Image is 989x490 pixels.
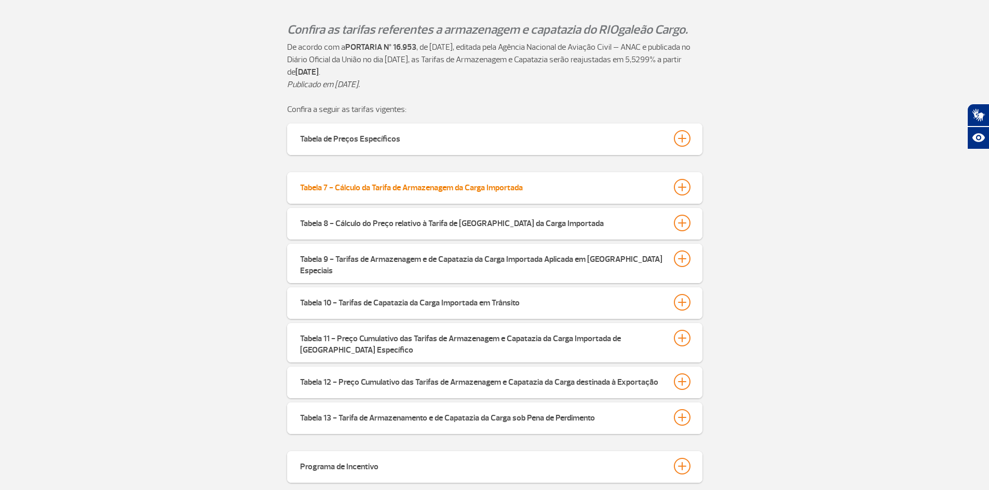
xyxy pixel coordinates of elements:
[967,104,989,149] div: Plugin de acessibilidade da Hand Talk.
[300,457,690,475] button: Programa de Incentivo
[300,178,690,196] button: Tabela 7 - Cálculo da Tarifa de Armazenagem da Carga Importada
[300,215,604,229] div: Tabela 8 - Cálculo do Preço relativo à Tarifa de [GEOGRAPHIC_DATA] da Carga Importada
[345,42,416,52] strong: PORTARIA Nº 16.953
[300,179,523,193] div: Tabela 7 - Cálculo da Tarifa de Armazenagem da Carga Importada
[300,329,690,356] button: Tabela 11 - Preço Cumulativo das Tarifas de Armazenagem e Capatazia da Carga Importada de [GEOGRA...
[300,130,400,145] div: Tabela de Preços Específicos
[300,409,595,424] div: Tabela 13 - Tarifa de Armazenamento e de Capatazia da Carga sob Pena de Perdimento
[300,293,690,311] button: Tabela 10 - Tarifas de Capatazia da Carga Importada em Trânsito
[300,294,520,309] div: Tabela 10 - Tarifas de Capatazia da Carga Importada em Trânsito
[300,330,663,356] div: Tabela 11 - Preço Cumulativo das Tarifas de Armazenagem e Capatazia da Carga Importada de [GEOGRA...
[287,21,702,38] p: Confira as tarifas referentes a armazenagem e capatazia do RIOgaleão Cargo.
[967,127,989,149] button: Abrir recursos assistivos.
[300,373,658,388] div: Tabela 12 - Preço Cumulativo das Tarifas de Armazenagem e Capatazia da Carga destinada à Exportação
[287,79,360,90] em: Publicado em [DATE].
[300,214,690,232] button: Tabela 8 - Cálculo do Preço relativo à Tarifa de [GEOGRAPHIC_DATA] da Carga Importada
[300,373,690,390] button: Tabela 12 - Preço Cumulativo das Tarifas de Armazenagem e Capatazia da Carga destinada à Exportação
[300,130,690,147] button: Tabela de Preços Específicos
[300,250,663,276] div: Tabela 9 - Tarifas de Armazenagem e de Capatazia da Carga Importada Aplicada em [GEOGRAPHIC_DATA]...
[295,67,319,77] strong: [DATE]
[287,41,702,78] p: De acordo com a , de [DATE], editada pela Agência Nacional de Aviação Civil – ANAC e publicada no...
[287,103,702,116] p: Confira a seguir as tarifas vigentes:
[300,409,690,426] button: Tabela 13 - Tarifa de Armazenamento e de Capatazia da Carga sob Pena de Perdimento
[300,250,690,277] button: Tabela 9 - Tarifas de Armazenagem e de Capatazia da Carga Importada Aplicada em [GEOGRAPHIC_DATA]...
[300,458,378,472] div: Programa de Incentivo
[967,104,989,127] button: Abrir tradutor de língua de sinais.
